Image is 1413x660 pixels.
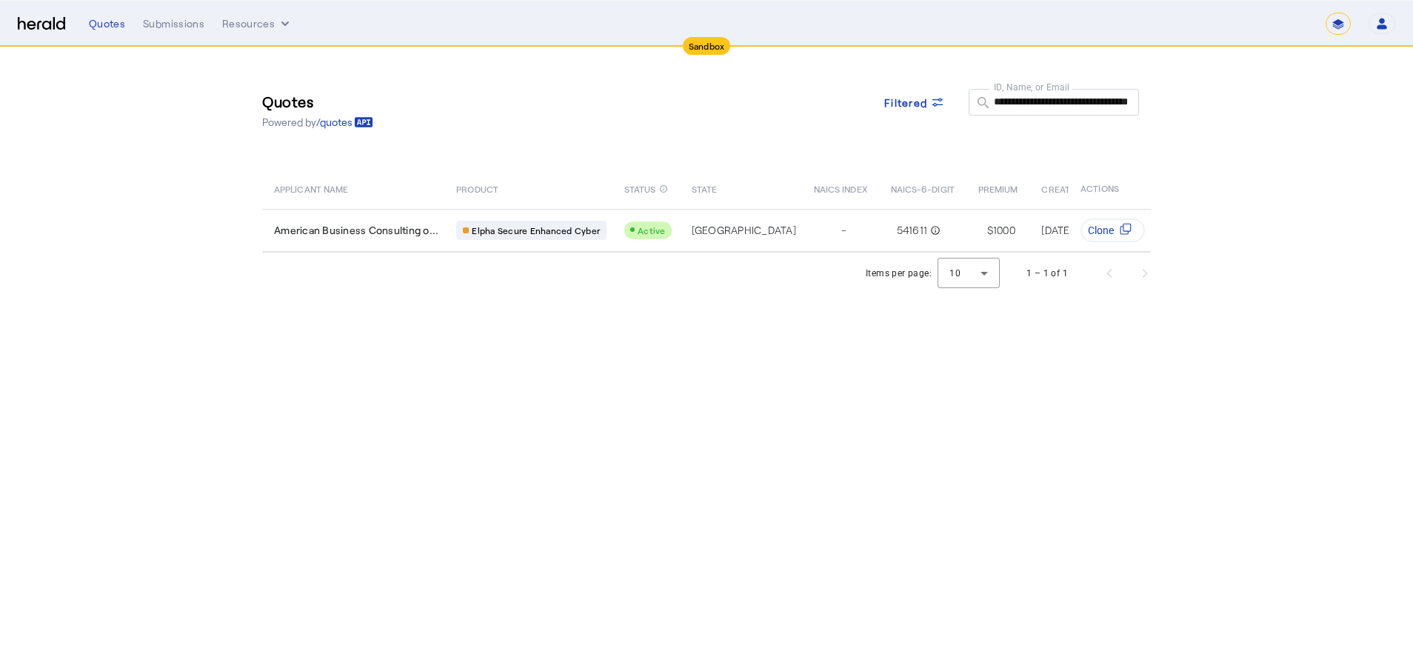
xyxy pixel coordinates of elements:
[89,16,125,31] div: Quotes
[262,91,373,112] h3: Quotes
[987,223,993,238] span: $
[884,95,927,110] span: Filtered
[1041,181,1081,196] span: CREATED
[683,37,731,55] div: Sandbox
[262,115,373,130] p: Powered by
[927,223,941,238] mat-icon: info_outline
[841,223,846,238] span: -
[222,16,293,31] button: Resources dropdown menu
[866,266,932,281] div: Items per page:
[872,89,957,116] button: Filtered
[18,17,65,31] img: Herald Logo
[638,225,666,236] span: Active
[143,16,204,31] div: Submissions
[692,181,717,196] span: STATE
[969,95,994,113] mat-icon: search
[692,223,796,238] span: [GEOGRAPHIC_DATA]
[274,181,348,196] span: APPLICANT NAME
[891,181,955,196] span: NAICS-6-DIGIT
[659,181,668,197] mat-icon: info_outline
[1069,167,1152,209] th: ACTIONS
[978,181,1018,196] span: PREMIUM
[624,181,656,196] span: STATUS
[456,181,498,196] span: PRODUCT
[897,223,928,238] span: 541611
[993,223,1015,238] span: 1000
[1080,219,1145,242] button: Clone
[1088,223,1114,238] span: Clone
[994,81,1070,92] mat-label: ID, Name, or Email
[814,181,867,196] span: NAICS INDEX
[1041,224,1114,236] span: [DATE] 11:14 AM
[274,223,438,238] span: American Business Consulting o...
[472,224,600,236] span: Elpha Secure Enhanced Cyber
[1026,266,1068,281] div: 1 – 1 of 1
[316,115,373,130] a: /quotes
